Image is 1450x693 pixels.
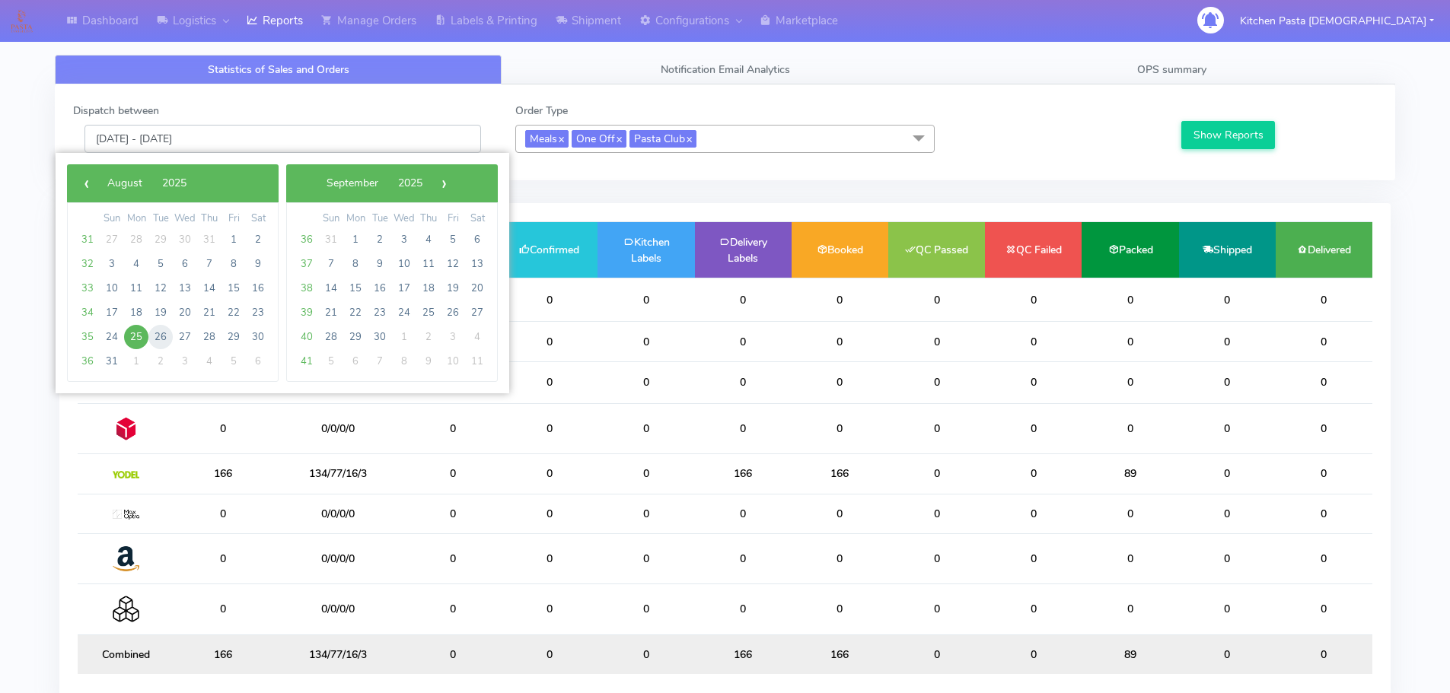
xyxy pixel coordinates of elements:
[1276,222,1372,278] td: Delivered
[1082,222,1178,278] td: Packed
[1276,584,1372,634] td: 0
[1179,533,1276,583] td: 0
[392,252,416,276] span: 10
[107,176,142,190] span: August
[75,173,219,187] bs-datepicker-navigation-view: ​ ​ ​
[685,130,692,146] a: x
[113,415,139,442] img: DPD
[75,227,100,252] span: 31
[441,349,465,374] span: 10
[113,510,139,520] img: MaxOptra
[271,403,404,453] td: 0/0/0/0
[392,227,416,252] span: 3
[695,403,792,453] td: 0
[598,322,694,361] td: 0
[792,278,888,322] td: 0
[343,325,368,349] span: 29
[113,596,139,622] img: Collection
[792,403,888,453] td: 0
[888,634,985,674] td: 0
[319,325,343,349] span: 28
[695,322,792,361] td: 0
[246,252,270,276] span: 9
[295,300,319,325] span: 39
[557,130,564,146] a: x
[985,222,1082,278] td: QC Failed
[84,125,481,153] input: Pick the Daterange
[501,403,598,453] td: 0
[441,252,465,276] span: 12
[113,471,139,478] img: Yodel
[404,403,501,453] td: 0
[148,252,173,276] span: 5
[162,176,186,190] span: 2025
[75,252,100,276] span: 32
[75,349,100,374] span: 36
[100,325,124,349] span: 24
[148,276,173,300] span: 12
[295,349,319,374] span: 41
[319,349,343,374] span: 5
[208,62,349,77] span: Statistics of Sales and Orders
[174,584,271,634] td: 0
[615,130,622,146] a: x
[392,300,416,325] span: 24
[1082,361,1178,403] td: 0
[888,403,985,453] td: 0
[388,172,432,195] button: 2025
[174,634,271,674] td: 166
[792,322,888,361] td: 0
[888,361,985,403] td: 0
[271,634,404,674] td: 134/77/16/3
[792,222,888,278] td: Booked
[792,494,888,533] td: 0
[695,584,792,634] td: 0
[404,494,501,533] td: 0
[695,634,792,674] td: 166
[197,325,221,349] span: 28
[392,276,416,300] span: 17
[629,130,696,148] span: Pasta Club
[221,325,246,349] span: 29
[404,584,501,634] td: 0
[888,533,985,583] td: 0
[985,634,1082,674] td: 0
[416,211,441,227] th: weekday
[572,130,626,148] span: One Off
[465,300,489,325] span: 27
[75,300,100,325] span: 34
[75,325,100,349] span: 35
[78,634,174,674] td: Combined
[1179,584,1276,634] td: 0
[598,634,694,674] td: 0
[985,454,1082,494] td: 0
[246,325,270,349] span: 30
[1082,494,1178,533] td: 0
[501,278,598,322] td: 0
[173,325,197,349] span: 27
[1137,62,1206,77] span: OPS summary
[1082,403,1178,453] td: 0
[368,349,392,374] span: 7
[1276,361,1372,403] td: 0
[441,300,465,325] span: 26
[148,211,173,227] th: weekday
[661,62,790,77] span: Notification Email Analytics
[319,300,343,325] span: 21
[501,222,598,278] td: Confirmed
[368,325,392,349] span: 30
[368,252,392,276] span: 9
[221,300,246,325] span: 22
[1276,454,1372,494] td: 0
[343,211,368,227] th: weekday
[173,349,197,374] span: 3
[113,545,139,572] img: Amazon
[392,211,416,227] th: weekday
[1181,121,1275,149] button: Show Reports
[1276,278,1372,322] td: 0
[75,172,97,195] button: ‹
[792,634,888,674] td: 166
[888,322,985,361] td: 0
[55,55,1395,84] ul: Tabs
[271,494,404,533] td: 0/0/0/0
